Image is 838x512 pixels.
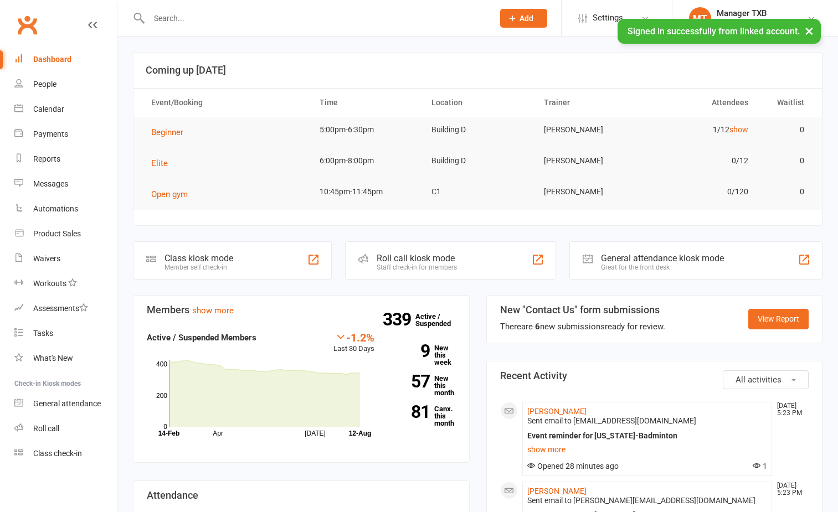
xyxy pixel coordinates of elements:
td: [PERSON_NAME] [534,117,646,143]
a: Calendar [14,97,117,122]
strong: 6 [535,322,540,332]
td: 0/12 [646,148,758,174]
strong: 81 [391,404,430,420]
a: Dashboard [14,47,117,72]
a: Product Sales [14,221,117,246]
button: × [799,19,819,43]
a: Reports [14,147,117,172]
div: [US_STATE]-Badminton [717,18,796,28]
td: 0 [758,117,814,143]
div: Payments [33,130,68,138]
a: show [729,125,748,134]
th: Trainer [534,89,646,117]
div: Waivers [33,254,60,263]
a: 81Canx. this month [391,405,456,427]
div: Assessments [33,304,88,313]
span: Settings [593,6,623,30]
div: Event reminder for [US_STATE]-Badminton [527,431,768,441]
div: Tasks [33,329,53,338]
h3: Members [147,304,456,316]
div: Automations [33,204,78,213]
div: Last 30 Days [333,331,374,355]
time: [DATE] 5:23 PM [772,402,808,417]
td: 0/120 [646,179,758,205]
strong: 339 [383,311,415,328]
div: Dashboard [33,55,71,64]
td: C1 [421,179,534,205]
a: show more [527,442,768,457]
div: Class check-in [33,449,82,458]
div: Roll call kiosk mode [377,253,457,263]
td: [PERSON_NAME] [534,148,646,174]
div: Reports [33,154,60,163]
div: Staff check-in for members [377,263,457,271]
a: Roll call [14,416,117,441]
a: Messages [14,172,117,196]
h3: Attendance [147,490,456,501]
a: Clubworx [13,11,41,39]
th: Attendees [646,89,758,117]
a: 57New this month [391,375,456,396]
div: What's New [33,354,73,363]
span: Beginner [151,127,183,137]
a: What's New [14,346,117,371]
th: Waitlist [758,89,814,117]
div: Member self check-in [164,263,233,271]
div: Messages [33,179,68,188]
a: Payments [14,122,117,147]
td: [PERSON_NAME] [534,179,646,205]
div: There are new submissions ready for review. [500,320,665,333]
a: Assessments [14,296,117,321]
td: Building D [421,117,534,143]
input: Search... [146,11,486,26]
span: Add [520,14,533,23]
span: Sent email to [EMAIL_ADDRESS][DOMAIN_NAME] [527,416,696,425]
div: Calendar [33,105,64,113]
a: 339Active / Suspended [415,304,464,335]
div: -1.2% [333,331,374,343]
td: 0 [758,148,814,174]
a: Class kiosk mode [14,441,117,466]
div: Roll call [33,424,59,433]
strong: 9 [391,343,430,359]
a: 9New this week [391,344,456,366]
a: Tasks [14,321,117,346]
a: [PERSON_NAME] [527,407,587,416]
a: General attendance kiosk mode [14,391,117,416]
strong: Active / Suspended Members [147,333,256,343]
a: View Report [748,309,809,329]
div: Great for the front desk [601,263,724,271]
a: Automations [14,196,117,221]
div: General attendance kiosk mode [601,253,724,263]
span: 1 [753,462,767,470]
button: All activities [723,370,809,389]
a: People [14,72,117,97]
strong: 57 [391,373,430,390]
div: Product Sales [33,229,81,238]
button: Open gym [151,188,196,201]
span: Opened 28 minutes ago [527,462,619,470]
a: [PERSON_NAME] [527,487,587,495]
h3: New "Contact Us" form submissions [500,304,665,316]
a: show more [192,306,234,316]
span: Sent email to [PERSON_NAME][EMAIL_ADDRESS][DOMAIN_NAME] [527,496,755,505]
th: Event/Booking [141,89,310,117]
h3: Recent Activity [500,370,809,381]
span: Signed in successfully from linked account. [628,26,800,37]
td: Building D [421,148,534,174]
div: MT [689,7,711,29]
div: General attendance [33,399,101,408]
time: [DATE] 5:23 PM [772,482,808,497]
button: Beginner [151,126,191,139]
button: Elite [151,157,176,170]
div: Class kiosk mode [164,253,233,263]
td: 6:00pm-8:00pm [310,148,422,174]
td: 10:45pm-11:45pm [310,179,422,205]
span: All activities [736,375,782,385]
th: Time [310,89,422,117]
th: Location [421,89,534,117]
button: Add [500,9,547,28]
td: 1/12 [646,117,758,143]
td: 0 [758,179,814,205]
span: Open gym [151,189,188,199]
